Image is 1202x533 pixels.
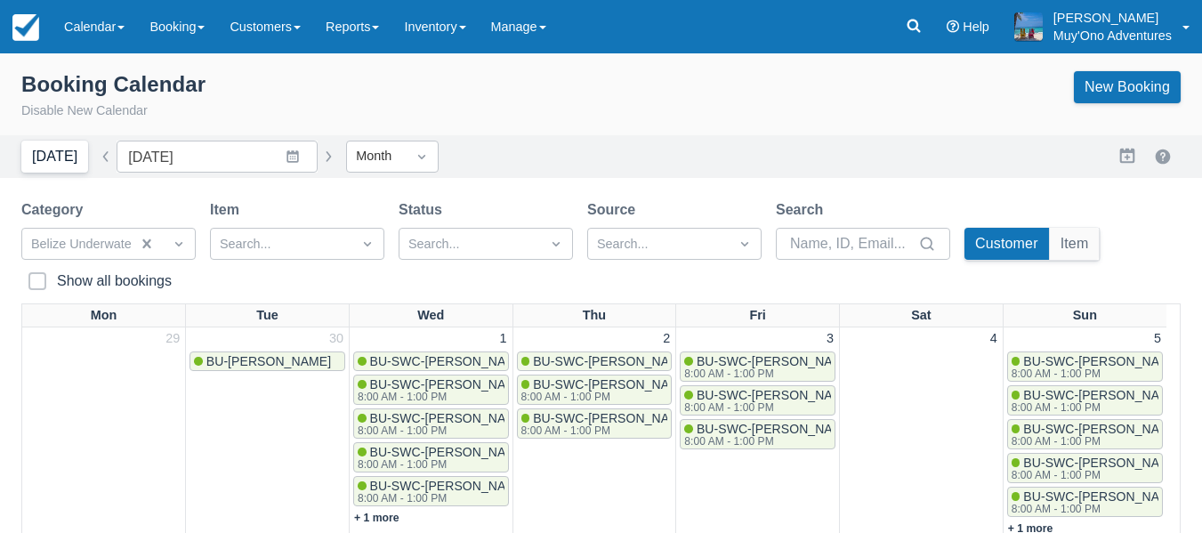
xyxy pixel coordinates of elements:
[370,479,528,493] span: BU-SWC-[PERSON_NAME]
[947,20,959,33] i: Help
[359,235,376,253] span: Dropdown icon
[736,235,754,253] span: Dropdown icon
[1023,388,1182,402] span: BU-SWC-[PERSON_NAME]
[680,385,835,416] a: BU-SWC-[PERSON_NAME]8:00 AM - 1:00 PM
[697,388,855,402] span: BU-SWC-[PERSON_NAME]
[353,351,509,371] a: BU-SWC-[PERSON_NAME]
[162,329,183,349] a: 29
[1023,489,1182,504] span: BU-SWC-[PERSON_NAME]
[1050,228,1100,260] button: Item
[370,377,528,392] span: BU-SWC-[PERSON_NAME]
[680,419,835,449] a: BU-SWC-[PERSON_NAME]8:00 AM - 1:00 PM
[354,512,399,524] a: + 1 more
[117,141,318,173] input: Date
[1007,385,1163,416] a: BU-SWC-[PERSON_NAME]8:00 AM - 1:00 PM
[353,375,509,405] a: BU-SWC-[PERSON_NAME]8:00 AM - 1:00 PM
[521,392,689,402] div: 8:00 AM - 1:00 PM
[521,425,689,436] div: 8:00 AM - 1:00 PM
[684,368,851,379] div: 8:00 AM - 1:00 PM
[1023,456,1182,470] span: BU-SWC-[PERSON_NAME]
[746,304,769,327] a: Fri
[517,351,673,371] a: BU-SWC-[PERSON_NAME]
[987,329,1001,349] a: 4
[517,408,673,439] a: BU-SWC-[PERSON_NAME]8:00 AM - 1:00 PM
[353,476,509,506] a: BU-SWC-[PERSON_NAME]8:00 AM - 1:00 PM
[190,351,345,371] a: BU-[PERSON_NAME]
[21,71,206,98] div: Booking Calendar
[964,228,1049,260] button: Customer
[356,147,397,166] div: Month
[1012,402,1179,413] div: 8:00 AM - 1:00 PM
[790,228,915,260] input: Name, ID, Email...
[57,272,172,290] div: Show all bookings
[496,329,511,349] a: 1
[1053,9,1172,27] p: [PERSON_NAME]
[533,411,691,425] span: BU-SWC-[PERSON_NAME]
[358,459,525,470] div: 8:00 AM - 1:00 PM
[399,199,449,221] label: Status
[1053,27,1172,44] p: Muy'Ono Adventures
[1074,71,1181,103] a: New Booking
[414,304,448,327] a: Wed
[370,445,528,459] span: BU-SWC-[PERSON_NAME]
[353,442,509,472] a: BU-SWC-[PERSON_NAME]8:00 AM - 1:00 PM
[326,329,347,349] a: 30
[1007,487,1163,517] a: BU-SWC-[PERSON_NAME]8:00 AM - 1:00 PM
[680,351,835,382] a: BU-SWC-[PERSON_NAME]8:00 AM - 1:00 PM
[21,101,148,121] button: Disable New Calendar
[1012,504,1179,514] div: 8:00 AM - 1:00 PM
[1012,470,1179,481] div: 8:00 AM - 1:00 PM
[684,436,851,447] div: 8:00 AM - 1:00 PM
[697,354,855,368] span: BU-SWC-[PERSON_NAME]
[1014,12,1043,41] img: A15
[353,408,509,439] a: BU-SWC-[PERSON_NAME]8:00 AM - 1:00 PM
[823,329,837,349] a: 3
[210,199,246,221] label: Item
[776,199,830,221] label: Search
[579,304,609,327] a: Thu
[908,304,934,327] a: Sat
[587,199,642,221] label: Source
[1012,368,1179,379] div: 8:00 AM - 1:00 PM
[533,377,691,392] span: BU-SWC-[PERSON_NAME]
[358,493,525,504] div: 8:00 AM - 1:00 PM
[1069,304,1101,327] a: Sun
[1007,453,1163,483] a: BU-SWC-[PERSON_NAME]8:00 AM - 1:00 PM
[517,375,673,405] a: BU-SWC-[PERSON_NAME]8:00 AM - 1:00 PM
[370,354,528,368] span: BU-SWC-[PERSON_NAME]
[370,411,528,425] span: BU-SWC-[PERSON_NAME]
[206,354,331,368] span: BU-[PERSON_NAME]
[659,329,674,349] a: 2
[533,354,691,368] span: BU-SWC-[PERSON_NAME]
[1023,422,1182,436] span: BU-SWC-[PERSON_NAME]
[547,235,565,253] span: Dropdown icon
[697,422,855,436] span: BU-SWC-[PERSON_NAME]
[963,20,989,34] span: Help
[684,402,851,413] div: 8:00 AM - 1:00 PM
[253,304,282,327] a: Tue
[413,148,431,166] span: Dropdown icon
[1007,419,1163,449] a: BU-SWC-[PERSON_NAME]8:00 AM - 1:00 PM
[21,199,90,221] label: Category
[170,235,188,253] span: Dropdown icon
[12,14,39,41] img: checkfront-main-nav-mini-logo.png
[1007,351,1163,382] a: BU-SWC-[PERSON_NAME]8:00 AM - 1:00 PM
[1012,436,1179,447] div: 8:00 AM - 1:00 PM
[87,304,121,327] a: Mon
[21,141,88,173] button: [DATE]
[1023,354,1182,368] span: BU-SWC-[PERSON_NAME]
[1150,329,1165,349] a: 5
[358,392,525,402] div: 8:00 AM - 1:00 PM
[358,425,525,436] div: 8:00 AM - 1:00 PM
